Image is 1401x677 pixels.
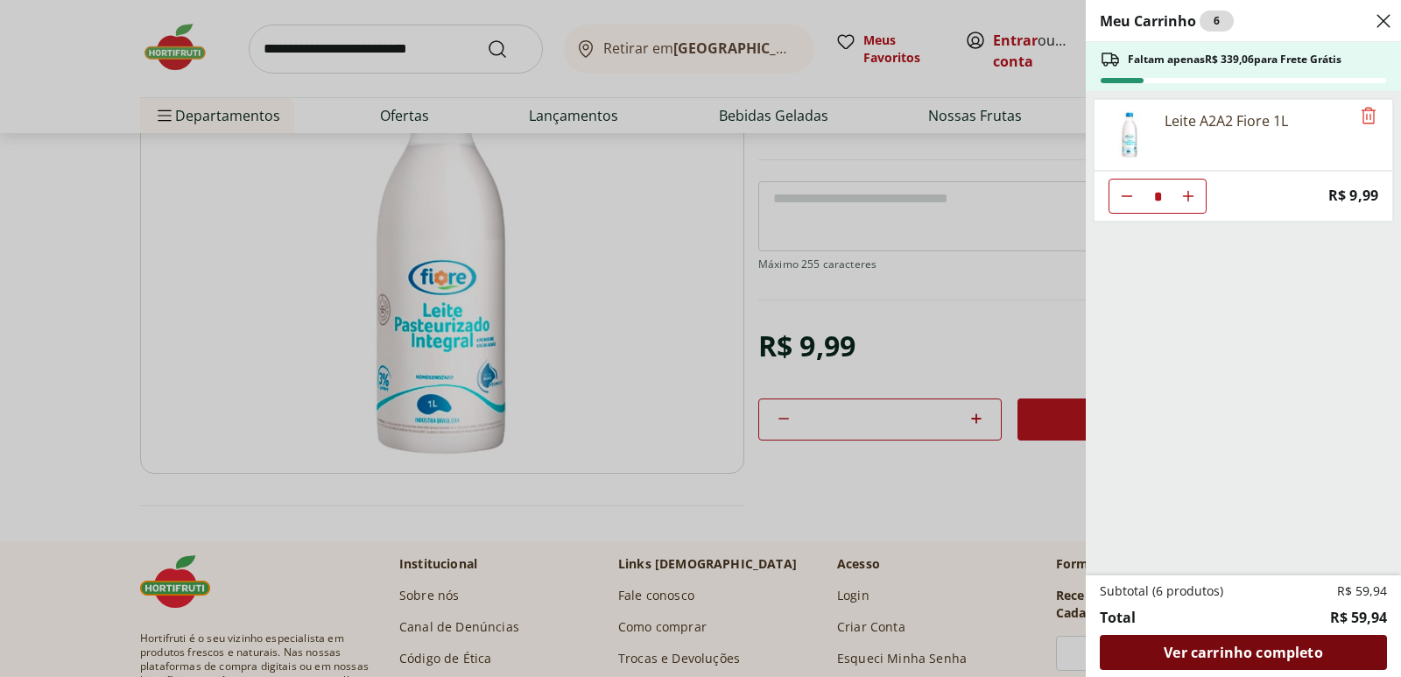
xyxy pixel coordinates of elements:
[1100,582,1223,600] span: Subtotal (6 produtos)
[1144,180,1171,213] input: Quantidade Atual
[1128,53,1341,67] span: Faltam apenas R$ 339,06 para Frete Grátis
[1330,607,1387,628] span: R$ 59,94
[1171,179,1206,214] button: Aumentar Quantidade
[1200,11,1234,32] div: 6
[1337,582,1387,600] span: R$ 59,94
[1105,110,1154,159] img: Principal
[1164,645,1322,659] span: Ver carrinho completo
[1100,607,1136,628] span: Total
[1100,11,1234,32] h2: Meu Carrinho
[1109,179,1144,214] button: Diminuir Quantidade
[1100,635,1387,670] a: Ver carrinho completo
[1358,106,1379,127] button: Remove
[1328,184,1378,208] span: R$ 9,99
[1165,110,1288,131] div: Leite A2A2 Fiore 1L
